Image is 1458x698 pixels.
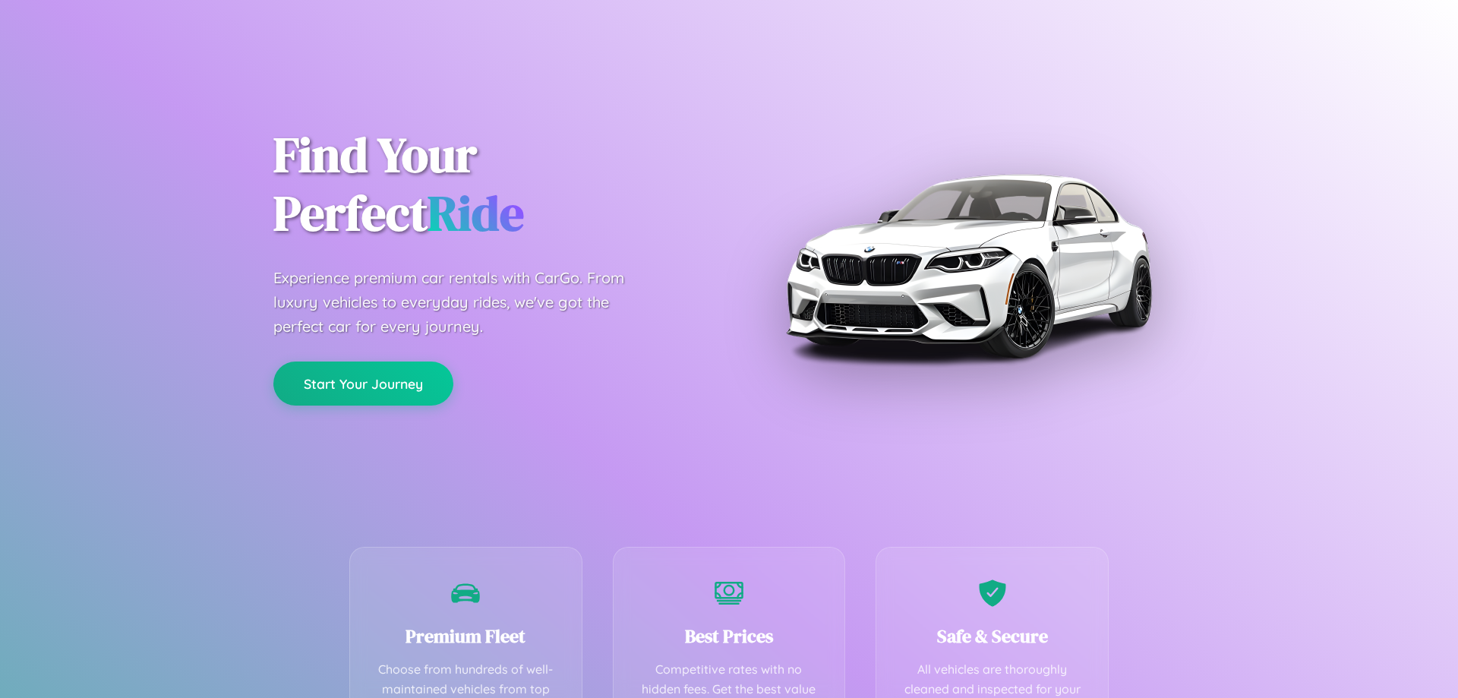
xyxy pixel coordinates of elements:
[778,76,1158,456] img: Premium BMW car rental vehicle
[373,624,559,649] h3: Premium Fleet
[899,624,1085,649] h3: Safe & Secure
[428,180,524,246] span: Ride
[636,624,822,649] h3: Best Prices
[273,266,653,339] p: Experience premium car rentals with CarGo. From luxury vehicles to everyday rides, we've got the ...
[273,126,706,243] h1: Find Your Perfect
[273,362,453,406] button: Start Your Journey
